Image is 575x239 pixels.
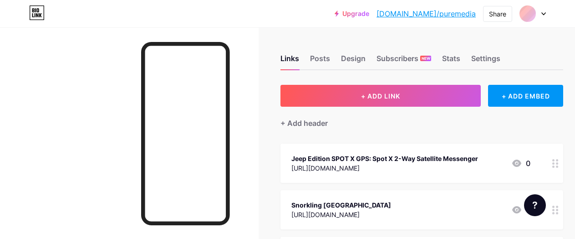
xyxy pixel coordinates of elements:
div: Share [489,9,506,19]
div: [URL][DOMAIN_NAME] [291,163,478,173]
div: Links [280,53,299,69]
a: Upgrade [335,10,369,17]
div: 0 [511,158,530,169]
div: + ADD EMBED [488,85,563,107]
span: NEW [422,56,430,61]
button: + ADD LINK [280,85,481,107]
div: Jeep Edition SPOT X GPS: Spot X 2-Way Satellite Messenger [291,154,478,163]
span: + ADD LINK [361,92,400,100]
div: Settings [471,53,500,69]
div: [URL][DOMAIN_NAME] [291,210,391,219]
div: 0 [511,204,530,215]
div: Stats [442,53,460,69]
a: [DOMAIN_NAME]/puremedia [377,8,476,19]
div: Posts [310,53,330,69]
div: Subscribers [377,53,431,69]
div: Design [341,53,366,69]
div: + Add header [280,118,328,129]
div: Snorkling [GEOGRAPHIC_DATA] [291,200,391,210]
